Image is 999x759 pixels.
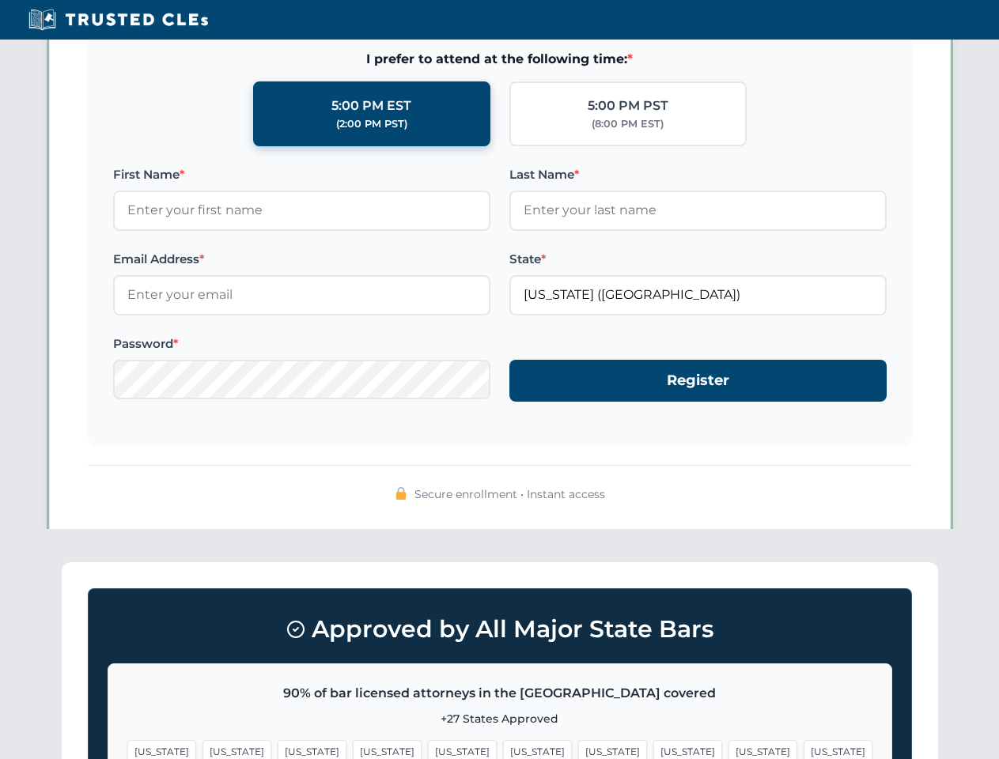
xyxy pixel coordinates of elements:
[395,487,407,500] img: 🔒
[108,608,892,651] h3: Approved by All Major State Bars
[509,360,887,402] button: Register
[113,49,887,70] span: I prefer to attend at the following time:
[127,710,872,727] p: +27 States Approved
[336,116,407,132] div: (2:00 PM PST)
[24,8,213,32] img: Trusted CLEs
[592,116,664,132] div: (8:00 PM EST)
[113,275,490,315] input: Enter your email
[113,250,490,269] label: Email Address
[509,275,887,315] input: Florida (FL)
[509,191,887,230] input: Enter your last name
[331,96,411,116] div: 5:00 PM EST
[127,683,872,704] p: 90% of bar licensed attorneys in the [GEOGRAPHIC_DATA] covered
[509,165,887,184] label: Last Name
[509,250,887,269] label: State
[113,334,490,353] label: Password
[414,485,605,503] span: Secure enrollment • Instant access
[588,96,668,116] div: 5:00 PM PST
[113,191,490,230] input: Enter your first name
[113,165,490,184] label: First Name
